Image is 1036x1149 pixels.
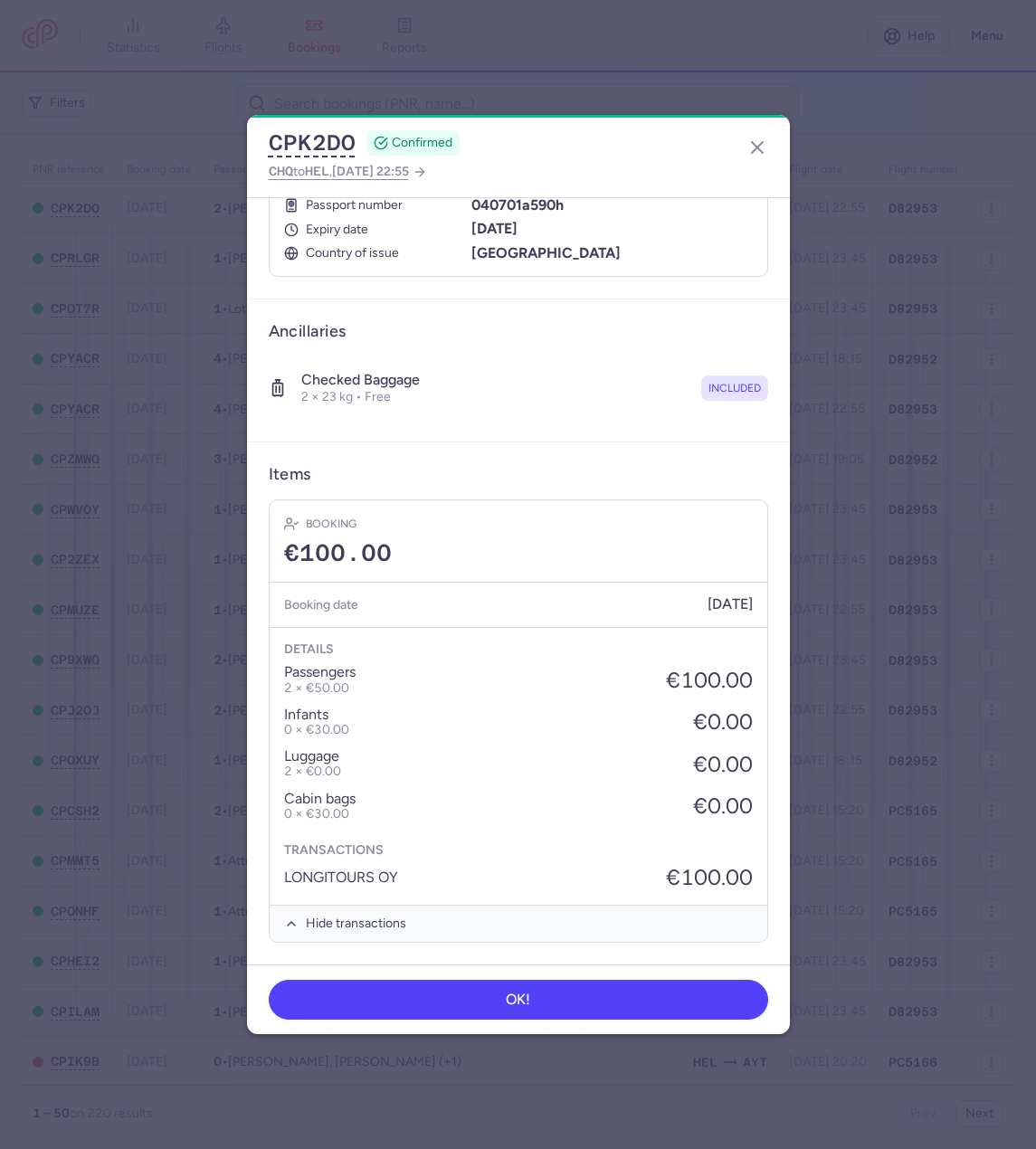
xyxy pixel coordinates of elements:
p: cabin bags [284,791,356,807]
span: [DATE] [708,596,753,612]
a: CHQtoHEL,[DATE] 22:55 [269,160,427,183]
div: €100.00 [666,668,753,693]
p: luggage [284,748,341,764]
h3: Items [269,464,311,485]
span: OK! [506,992,530,1008]
h4: Booking [306,515,356,533]
h3: Ancillaries [269,321,768,342]
p: 0 × €30.00 [284,723,349,737]
div: €0.00 [693,793,753,819]
div: Expiry date [284,223,469,237]
p: LONGITOURS OY [284,869,398,886]
p: infants [284,707,349,723]
b: 040701a590h [471,196,564,214]
div: Booking€100.00 [270,500,767,583]
span: to , [269,160,409,183]
li: 2 × €0.00 [284,764,341,779]
h5: Booking date [284,593,358,616]
li: 0 × €30.00 [284,807,356,821]
div: €0.00 [693,709,753,735]
p: passengers [284,664,356,680]
h4: Checked baggage [301,371,420,389]
button: CPK2DO [269,129,356,157]
b: [GEOGRAPHIC_DATA] [471,244,621,261]
span: HEL [305,164,329,178]
span: included [708,379,761,397]
span: CONFIRMED [392,134,452,152]
div: Country of issue [284,246,469,261]
span: €100.00 [284,540,392,567]
div: €0.00 [693,752,753,777]
p: 2 × 23 kg • Free [301,389,420,405]
button: OK! [269,980,768,1020]
div: Passport number [284,198,469,213]
p: 2 × €50.00 [284,681,356,696]
span: [DATE] 22:55 [332,164,409,179]
b: [DATE] [471,220,518,237]
span: CHQ [269,164,293,178]
h4: Details [284,642,753,657]
h4: Transactions [284,843,753,858]
p: €100.00 [666,865,753,890]
button: Hide transactions [270,905,767,942]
